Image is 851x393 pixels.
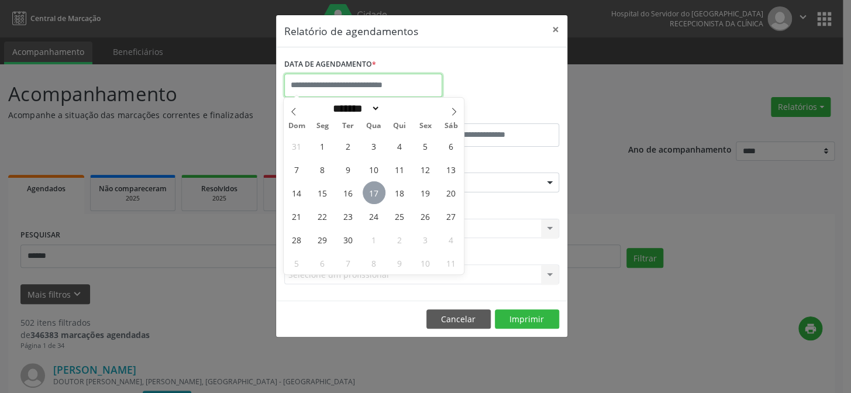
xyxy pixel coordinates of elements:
span: Setembro 1, 2025 [311,135,334,157]
button: Imprimir [495,309,559,329]
button: Close [544,15,567,44]
span: Outubro 9, 2025 [388,251,411,274]
span: Setembro 13, 2025 [439,158,462,181]
span: Setembro 28, 2025 [285,228,308,251]
span: Agosto 31, 2025 [285,135,308,157]
span: Setembro 16, 2025 [337,181,360,204]
span: Outubro 1, 2025 [363,228,385,251]
span: Setembro 12, 2025 [414,158,436,181]
span: Setembro 5, 2025 [414,135,436,157]
span: Setembro 4, 2025 [388,135,411,157]
span: Setembro 26, 2025 [414,205,436,227]
span: Outubro 2, 2025 [388,228,411,251]
span: Setembro 17, 2025 [363,181,385,204]
span: Sex [412,122,438,130]
span: Setembro 19, 2025 [414,181,436,204]
span: Qua [361,122,387,130]
span: Setembro 2, 2025 [337,135,360,157]
span: Outubro 6, 2025 [311,251,334,274]
span: Setembro 20, 2025 [439,181,462,204]
span: Setembro 18, 2025 [388,181,411,204]
span: Setembro 25, 2025 [388,205,411,227]
span: Setembro 15, 2025 [311,181,334,204]
span: Setembro 27, 2025 [439,205,462,227]
input: Year [380,102,419,115]
span: Outubro 7, 2025 [337,251,360,274]
select: Month [329,102,380,115]
button: Cancelar [426,309,491,329]
span: Qui [387,122,412,130]
span: Outubro 4, 2025 [439,228,462,251]
span: Ter [335,122,361,130]
span: Outubro 10, 2025 [414,251,436,274]
span: Outubro 8, 2025 [363,251,385,274]
h5: Relatório de agendamentos [284,23,418,39]
span: Sáb [438,122,464,130]
span: Setembro 3, 2025 [363,135,385,157]
span: Outubro 11, 2025 [439,251,462,274]
span: Setembro 21, 2025 [285,205,308,227]
label: DATA DE AGENDAMENTO [284,56,376,74]
span: Setembro 6, 2025 [439,135,462,157]
span: Setembro 23, 2025 [337,205,360,227]
span: Setembro 7, 2025 [285,158,308,181]
span: Seg [309,122,335,130]
span: Dom [284,122,309,130]
span: Setembro 8, 2025 [311,158,334,181]
span: Setembro 9, 2025 [337,158,360,181]
span: Setembro 22, 2025 [311,205,334,227]
span: Setembro 24, 2025 [363,205,385,227]
span: Setembro 10, 2025 [363,158,385,181]
label: ATÉ [425,105,559,123]
span: Setembro 11, 2025 [388,158,411,181]
span: Setembro 14, 2025 [285,181,308,204]
span: Setembro 29, 2025 [311,228,334,251]
span: Outubro 5, 2025 [285,251,308,274]
span: Outubro 3, 2025 [414,228,436,251]
span: Setembro 30, 2025 [337,228,360,251]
